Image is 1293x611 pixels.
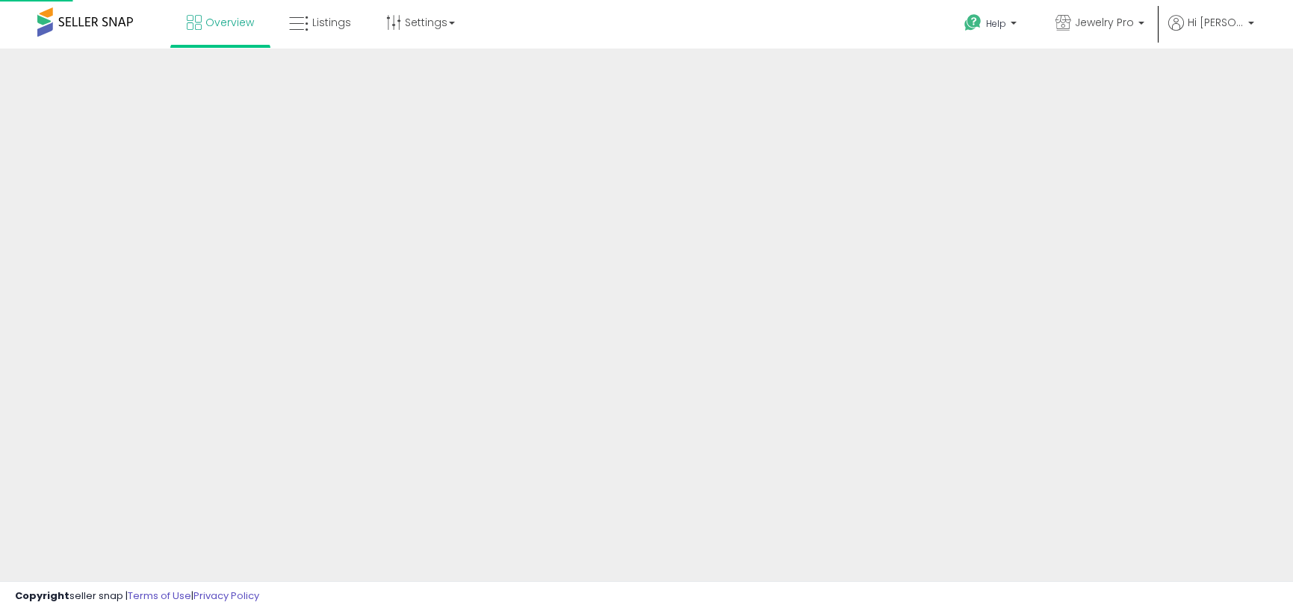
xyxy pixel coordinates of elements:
[1168,15,1254,49] a: Hi [PERSON_NAME]
[193,589,259,603] a: Privacy Policy
[205,15,254,30] span: Overview
[128,589,191,603] a: Terms of Use
[312,15,351,30] span: Listings
[986,17,1006,30] span: Help
[15,589,69,603] strong: Copyright
[1075,15,1134,30] span: Jewelry Pro
[964,13,982,32] i: Get Help
[952,2,1032,49] a: Help
[1188,15,1244,30] span: Hi [PERSON_NAME]
[15,589,259,604] div: seller snap | |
